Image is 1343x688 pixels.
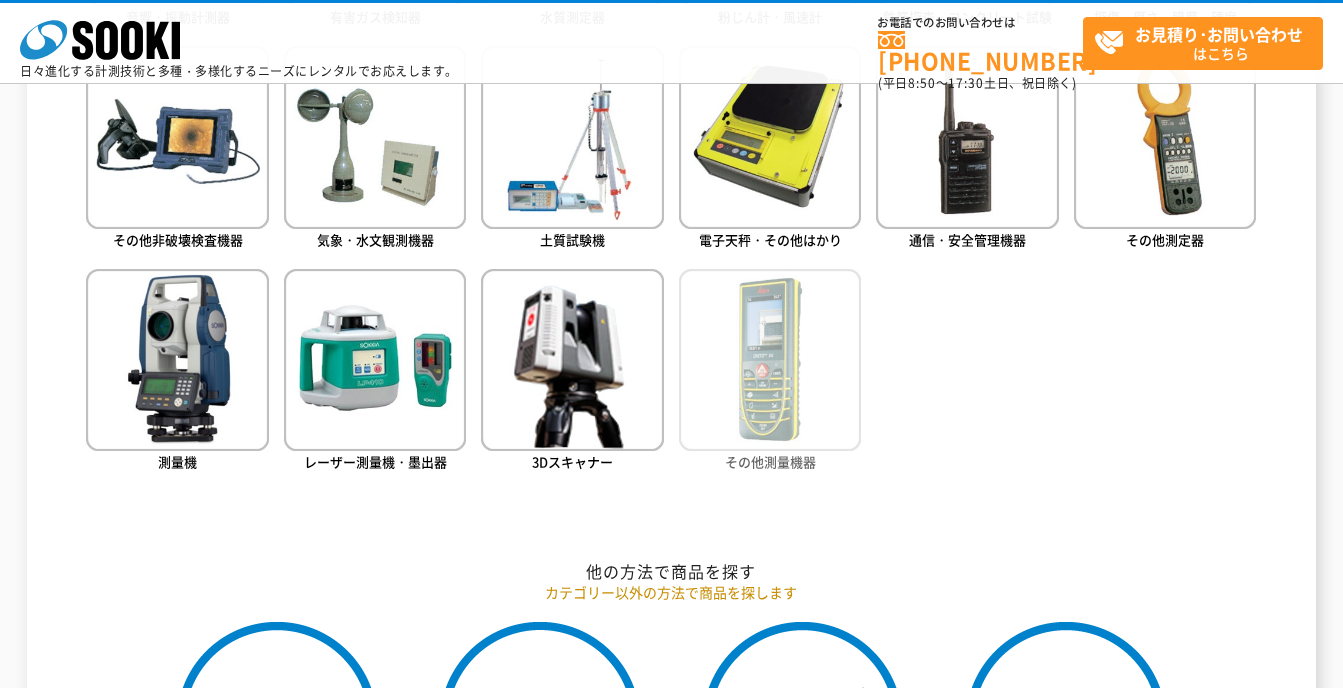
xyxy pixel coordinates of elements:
img: 電子天秤・その他はかり [679,46,861,228]
h2: 他の方法で商品を探す [86,561,1256,582]
img: レーザー測量機・墨出器 [284,269,466,451]
a: レーザー測量機・墨出器 [284,269,466,476]
p: カテゴリー以外の方法で商品を探します [86,582,1256,603]
span: はこちら [1094,18,1322,68]
img: 気象・水文観測機器 [284,46,466,228]
span: 測量機 [158,452,197,471]
a: その他測定器 [1074,46,1256,253]
a: 測量機 [86,269,268,476]
a: 3Dスキャナー [481,269,663,476]
span: (平日 ～ 土日、祝日除く) [878,74,1076,92]
span: 8:50 [908,74,936,92]
strong: お見積り･お問い合わせ [1135,22,1303,46]
a: その他測量機器 [679,269,861,476]
img: その他測量機器 [679,269,861,451]
a: 通信・安全管理機器 [876,46,1058,253]
a: お見積り･お問い合わせはこちら [1083,17,1323,70]
span: レーザー測量機・墨出器 [304,452,447,471]
a: 電子天秤・その他はかり [679,46,861,253]
a: 気象・水文観測機器 [284,46,466,253]
img: 測量機 [86,269,268,451]
span: 土質試験機 [540,230,605,249]
span: 通信・安全管理機器 [909,230,1026,249]
span: お電話でのお問い合わせは [878,17,1083,29]
span: 3Dスキャナー [532,452,613,471]
img: 通信・安全管理機器 [876,46,1058,228]
span: 気象・水文観測機器 [317,230,434,249]
p: 日々進化する計測技術と多種・多様化するニーズにレンタルでお応えします。 [20,65,458,77]
img: 3Dスキャナー [481,269,663,451]
a: [PHONE_NUMBER] [878,31,1083,72]
img: 土質試験機 [481,46,663,228]
span: その他測定器 [1126,230,1204,249]
span: その他測量機器 [725,452,816,471]
span: 電子天秤・その他はかり [699,230,842,249]
a: 土質試験機 [481,46,663,253]
a: その他非破壊検査機器 [86,46,268,253]
span: その他非破壊検査機器 [113,230,243,249]
img: その他非破壊検査機器 [86,46,268,228]
img: その他測定器 [1074,46,1256,228]
span: 17:30 [948,74,984,92]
